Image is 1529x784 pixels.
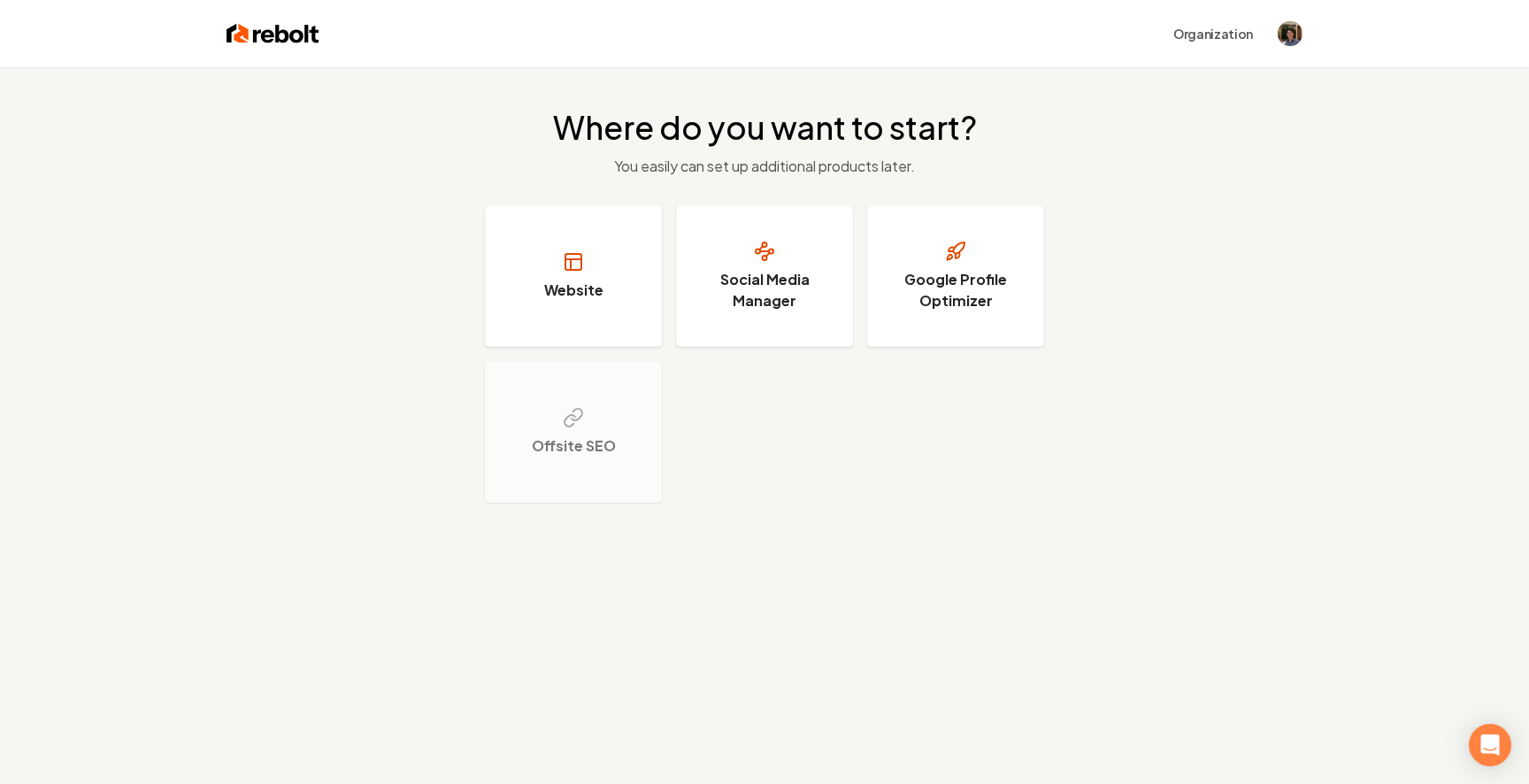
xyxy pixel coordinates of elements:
h3: Offsite SEO [532,435,616,457]
h2: Where do you want to start? [553,110,977,145]
button: Website [485,205,662,347]
button: Social Media Manager [676,205,853,347]
h3: Website [544,280,603,301]
img: Mitchell Stahl [1278,21,1302,46]
button: Organization [1163,18,1264,50]
p: You easily can set up additional products later. [553,156,977,177]
button: Open user button [1278,21,1302,46]
h3: Social Media Manager [698,269,831,311]
h3: Google Profile Optimizer [889,269,1022,311]
button: Google Profile Optimizer [867,205,1044,347]
img: Rebolt Logo [227,21,319,46]
div: Open Intercom Messenger [1469,724,1511,766]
